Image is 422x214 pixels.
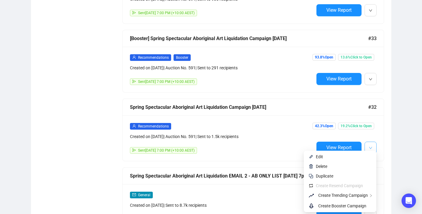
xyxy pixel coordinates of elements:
[369,146,372,150] span: down
[132,193,136,197] span: mail
[138,11,195,15] span: Sent [DATE] 7:00 PM (+10:00 AEST)
[122,99,384,161] a: Spring Spectacular Aboriginal Art Liquidation Campaign [DATE]#32userRecommendationsCreated on [DA...
[326,7,352,13] span: View Report
[318,193,368,198] span: Create Trending Campaign
[316,164,327,169] span: Delete
[132,55,136,59] span: user
[338,54,374,61] span: 13.6% Click to Open
[138,193,150,197] span: General
[368,103,377,111] span: #32
[130,35,368,42] div: [Booster] Spring Spectacular Aboriginal Art Liquidation Campaign [DATE]
[138,124,169,128] span: Recommendations
[369,194,373,197] span: right
[130,172,368,180] div: Spring Spectacular Aboriginal Art Liquidation EMAIL 2 - AB ONLY LIST [DATE] 7pm
[316,73,362,85] button: View Report
[316,174,333,178] span: Duplicate
[132,148,136,152] span: send
[130,103,368,111] div: Spring Spectacular Aboriginal Art Liquidation Campaign [DATE]
[130,133,314,140] div: Created on [DATE] | Auction No. 591 | Sent to 1.5k recipients
[309,202,316,209] span: rocket
[313,54,336,61] span: 93.8% Open
[130,202,314,209] div: Created on [DATE] | Sent to 8.7k recipients
[138,80,195,84] span: Sent [DATE] 7:00 PM (+10:00 AEST)
[309,164,313,169] img: svg+xml;base64,PHN2ZyB4bWxucz0iaHR0cDovL3d3dy53My5vcmcvMjAwMC9zdmciIHhtbG5zOnhsaW5rPSJodHRwOi8vd3...
[313,123,336,129] span: 42.3% Open
[316,4,362,16] button: View Report
[316,154,323,159] span: Edit
[309,174,313,178] img: svg+xml;base64,PHN2ZyB4bWxucz0iaHR0cDovL3d3dy53My5vcmcvMjAwMC9zdmciIHdpZHRoPSIyNCIgaGVpZ2h0PSIyNC...
[318,203,366,208] span: Create Booster Campaign
[309,192,316,199] span: rise
[316,142,362,154] button: View Report
[132,80,136,83] span: send
[368,35,377,42] span: #33
[132,124,136,128] span: user
[369,9,372,12] span: down
[326,145,352,150] span: View Report
[122,30,384,93] a: [Booster] Spring Spectacular Aboriginal Art Liquidation Campaign [DATE]#33userRecommendationsBoos...
[369,77,372,81] span: down
[309,154,313,159] img: svg+xml;base64,PHN2ZyB4bWxucz0iaHR0cDovL3d3dy53My5vcmcvMjAwMC9zdmciIHhtbG5zOnhsaW5rPSJodHRwOi8vd3...
[138,148,195,153] span: Sent [DATE] 7:00 PM (+10:00 AEST)
[309,183,313,188] img: retweet.svg
[138,55,169,60] span: Recommendations
[132,11,136,14] span: send
[402,194,416,208] div: Open Intercom Messenger
[338,123,374,129] span: 19.2% Click to Open
[326,76,352,82] span: View Report
[316,183,363,188] span: Create Resend Campaign
[130,65,314,71] div: Created on [DATE] | Auction No. 591 | Sent to 291 recipients
[174,54,191,61] span: Booster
